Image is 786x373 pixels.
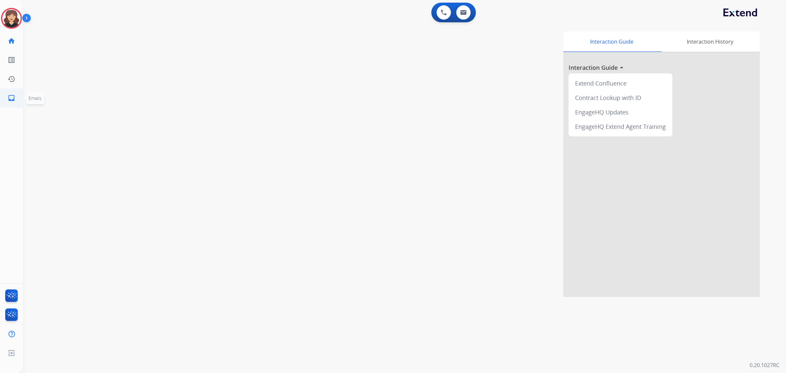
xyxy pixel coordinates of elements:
div: Extend Confluence [571,76,670,90]
mat-icon: history [8,75,15,83]
div: Contract Lookup with ID [571,90,670,105]
mat-icon: home [8,37,15,45]
div: Interaction Guide [563,31,660,52]
div: Interaction History [660,31,760,52]
p: 0.20.1027RC [750,361,779,369]
mat-icon: list_alt [8,56,15,64]
span: Emails [28,95,42,101]
img: avatar [2,9,21,28]
div: EngageHQ Updates [571,105,670,119]
div: EngageHQ Extend Agent Training [571,119,670,134]
mat-icon: inbox [8,94,15,102]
